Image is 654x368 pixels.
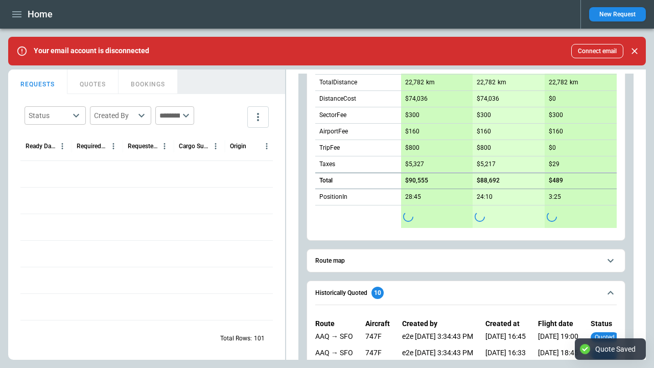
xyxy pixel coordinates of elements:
p: $0 [549,95,556,103]
div: Origin [230,143,246,150]
p: $160 [549,128,563,135]
div: Quote Saved [595,344,636,354]
h1: Home [28,8,53,20]
span: quoted [593,334,617,341]
h6: Historically Quoted [315,290,367,296]
div: 747F [365,332,390,344]
p: 28:45 [405,193,421,201]
div: MEX → (positioning) → AAQ → (live) → PEX → (live) → SFO [315,349,353,361]
button: Historically Quoted10 [315,281,617,305]
button: Ready Date & Time (UTC) column menu [56,140,69,153]
p: $29 [549,160,559,168]
p: $160 [405,128,419,135]
p: 22,782 [477,79,496,86]
div: [DATE] 19:00 [538,332,578,344]
button: QUOTES [67,70,119,94]
button: Requested Route column menu [158,140,171,153]
button: Origin column menu [260,140,273,153]
p: $88,692 [477,177,500,185]
div: dismiss [627,40,642,62]
button: BOOKINGS [119,70,178,94]
p: 101 [254,334,265,343]
div: MEX → (positioning) → AAQ → (live) → PEX → (live) → SFO [315,332,353,344]
p: Aircraft [365,319,390,328]
p: $90,555 [405,177,428,185]
button: REQUESTS [8,70,67,94]
button: more [247,106,269,128]
p: $800 [405,144,419,152]
button: Route map [315,249,617,272]
p: Created by [402,319,473,328]
p: AirportFee [319,127,348,136]
p: Flight date [538,319,578,328]
p: Status [591,319,619,328]
div: [DATE] 16:33 [485,349,526,361]
p: SectorFee [319,111,346,120]
p: Created at [485,319,526,328]
p: Total Rows: [220,334,252,343]
button: New Request [589,7,646,21]
p: $160 [477,128,491,135]
p: $5,217 [477,160,496,168]
div: Required Date & Time (UTC) [77,143,107,150]
p: $489 [549,177,563,185]
div: Requested Route [128,143,158,150]
p: $300 [477,111,491,119]
p: 24:10 [477,193,493,201]
p: $74,036 [405,95,428,103]
button: Required Date & Time (UTC) column menu [107,140,120,153]
p: Taxes [319,160,335,169]
p: TripFee [319,144,340,152]
div: [DATE] 16:45 [485,332,526,344]
p: km [426,78,435,87]
p: DistanceCost [319,95,356,103]
div: Ready Date & Time (UTC) [26,143,56,150]
p: PositionIn [319,193,347,201]
button: Connect email [571,44,623,58]
p: $300 [549,111,563,119]
div: e2e [DATE] 3:34:43 PM [402,332,473,344]
p: 22,782 [549,79,568,86]
p: 3:25 [549,193,561,201]
div: Created By [94,110,135,121]
div: 747F [365,349,390,361]
div: Cargo Summary [179,143,209,150]
p: 22,782 [405,79,424,86]
div: 10 [371,287,384,299]
p: $74,036 [477,95,499,103]
p: km [570,78,578,87]
p: $0 [549,144,556,152]
div: [DATE] 18:45 [538,349,578,361]
h6: Route map [315,258,345,264]
p: Your email account is disconnected [34,47,149,55]
button: Close [627,44,642,58]
p: $300 [405,111,419,119]
p: $5,327 [405,160,424,168]
p: km [498,78,506,87]
p: Route [315,319,353,328]
h6: Total [319,177,333,184]
p: $800 [477,144,491,152]
p: TotalDistance [319,78,357,87]
div: Status [29,110,69,121]
button: Cargo Summary column menu [209,140,222,153]
div: e2e [DATE] 3:34:43 PM [402,349,473,361]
